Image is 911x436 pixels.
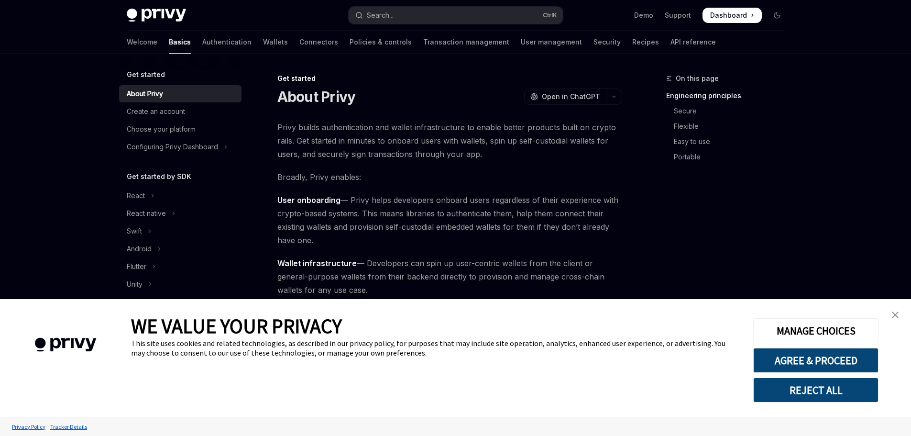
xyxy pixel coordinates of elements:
[263,31,288,54] a: Wallets
[127,261,146,272] div: Flutter
[350,31,412,54] a: Policies & controls
[119,187,241,204] button: Toggle React section
[127,88,163,100] div: About Privy
[127,190,145,201] div: React
[127,31,157,54] a: Welcome
[277,170,622,184] span: Broadly, Privy enables:
[753,318,878,343] button: MANAGE CHOICES
[367,10,394,21] div: Search...
[277,195,340,205] strong: User onboarding
[119,258,241,275] button: Toggle Flutter section
[127,106,185,117] div: Create an account
[127,141,218,153] div: Configuring Privy Dashboard
[277,74,622,83] div: Get started
[769,8,785,23] button: Toggle dark mode
[666,149,792,165] a: Portable
[892,312,899,318] img: close banner
[202,31,252,54] a: Authentication
[119,121,241,138] a: Choose your platform
[277,257,622,297] span: — Developers can spin up user-centric wallets from the client or general-purpose wallets from the...
[299,31,338,54] a: Connectors
[119,205,241,222] button: Toggle React native section
[423,31,509,54] a: Transaction management
[48,418,89,435] a: Tracker Details
[119,276,241,293] button: Toggle Unity section
[666,88,792,103] a: Engineering principles
[702,8,762,23] a: Dashboard
[119,240,241,257] button: Toggle Android section
[753,348,878,373] button: AGREE & PROCEED
[131,313,342,338] span: WE VALUE YOUR PRIVACY
[119,85,241,102] a: About Privy
[521,31,582,54] a: User management
[886,305,905,324] a: close banner
[127,279,143,290] div: Unity
[277,88,356,105] h1: About Privy
[127,123,196,135] div: Choose your platform
[127,69,165,80] h5: Get started
[543,11,557,19] span: Ctrl K
[119,103,241,120] a: Create an account
[277,193,622,247] span: — Privy helps developers onboard users regardless of their experience with crypto-based systems. ...
[634,11,653,20] a: Demo
[169,31,191,54] a: Basics
[14,324,117,366] img: company logo
[119,223,241,240] button: Toggle Swift section
[593,31,621,54] a: Security
[666,119,792,134] a: Flexible
[666,134,792,149] a: Easy to use
[666,103,792,119] a: Secure
[127,171,191,182] h5: Get started by SDK
[542,92,600,101] span: Open in ChatGPT
[277,121,622,161] span: Privy builds authentication and wallet infrastructure to enable better products built on crypto r...
[127,243,152,255] div: Android
[670,31,716,54] a: API reference
[119,138,241,156] button: Toggle Configuring Privy Dashboard section
[127,9,186,22] img: dark logo
[10,418,48,435] a: Privacy Policy
[127,225,142,237] div: Swift
[119,293,241,311] button: Toggle NodeJS section
[710,11,747,20] span: Dashboard
[524,89,606,105] button: Open in ChatGPT
[349,7,563,24] button: Open search
[131,338,739,358] div: This site uses cookies and related technologies, as described in our privacy policy, for purposes...
[676,73,719,84] span: On this page
[632,31,659,54] a: Recipes
[127,208,166,219] div: React native
[127,296,153,308] div: NodeJS
[665,11,691,20] a: Support
[753,378,878,402] button: REJECT ALL
[277,258,357,268] strong: Wallet infrastructure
